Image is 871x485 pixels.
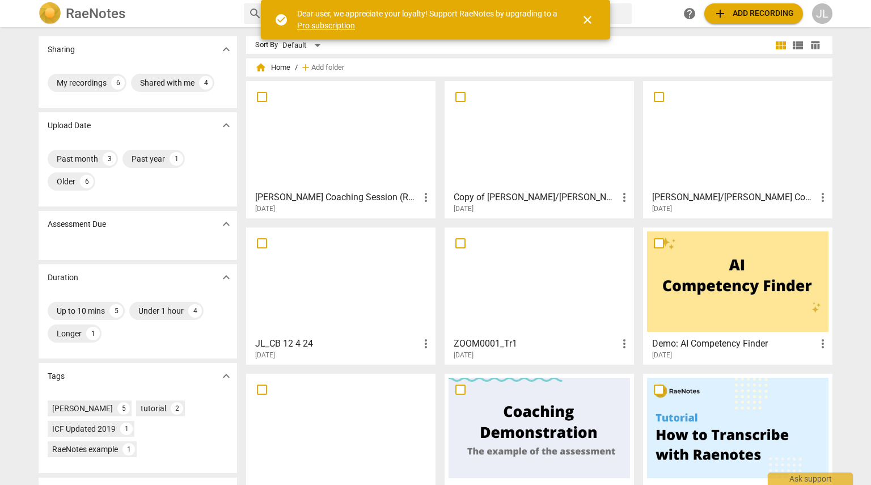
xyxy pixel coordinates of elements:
[39,2,61,25] img: Logo
[219,119,233,132] span: expand_more
[48,272,78,284] p: Duration
[647,231,828,360] a: Demo: AI Competency Finder[DATE]
[449,85,630,213] a: Copy of [PERSON_NAME]/[PERSON_NAME] Coaching Session[DATE]
[52,423,116,435] div: ICF Updated 2019
[454,204,473,214] span: [DATE]
[255,191,419,204] h3: Apurva Coaching Session (Recorded)
[48,370,65,382] p: Tags
[652,351,672,360] span: [DATE]
[683,7,696,20] span: help
[768,473,853,485] div: Ask support
[789,37,806,54] button: List view
[219,271,233,284] span: expand_more
[52,403,113,414] div: [PERSON_NAME]
[117,402,130,415] div: 5
[57,176,75,187] div: Older
[704,3,803,24] button: Upload
[66,6,125,22] h2: RaeNotes
[57,153,98,165] div: Past month
[138,305,184,317] div: Under 1 hour
[311,64,344,72] span: Add folder
[454,337,618,351] h3: ZOOM0001_Tr1
[300,62,311,73] span: add
[39,2,235,25] a: LogoRaeNotes
[171,402,183,415] div: 2
[810,40,821,50] span: table_chart
[120,423,133,435] div: 1
[219,217,233,231] span: expand_more
[57,305,105,317] div: Up to 10 mins
[255,204,275,214] span: [DATE]
[219,369,233,383] span: expand_more
[86,327,100,340] div: 1
[218,269,235,286] button: Show more
[806,37,823,54] button: Table view
[255,41,278,49] div: Sort By
[772,37,789,54] button: Tile view
[581,13,594,27] span: close
[103,152,116,166] div: 3
[449,231,630,360] a: ZOOM0001_Tr1[DATE]
[816,191,830,204] span: more_vert
[791,39,805,52] span: view_list
[80,175,94,188] div: 6
[219,43,233,56] span: expand_more
[255,337,419,351] h3: JL_CB 12 4 24
[218,216,235,233] button: Show more
[713,7,727,20] span: add
[618,191,631,204] span: more_vert
[250,85,432,213] a: [PERSON_NAME] Coaching Session (Recorded)[DATE]
[140,77,195,88] div: Shared with me
[57,328,82,339] div: Longer
[141,403,166,414] div: tutorial
[652,204,672,214] span: [DATE]
[652,337,816,351] h3: Demo: AI Competency Finder
[188,304,202,318] div: 4
[57,77,107,88] div: My recordings
[111,76,125,90] div: 6
[199,76,213,90] div: 4
[774,39,788,52] span: view_module
[679,3,700,24] a: Help
[454,351,473,360] span: [DATE]
[297,8,560,31] div: Dear user, we appreciate your loyalty! Support RaeNotes by upgrading to a
[652,191,816,204] h3: Kim Cutts/Jordyn Lorenz Coaching Session
[122,443,135,456] div: 1
[132,153,165,165] div: Past year
[282,36,324,54] div: Default
[816,337,830,351] span: more_vert
[48,218,106,230] p: Assessment Due
[454,191,618,204] h3: Copy of Kim Cutts/Jordyn Lorenz Coaching Session
[255,62,290,73] span: Home
[218,41,235,58] button: Show more
[812,3,832,24] button: JL
[48,120,91,132] p: Upload Date
[618,337,631,351] span: more_vert
[250,231,432,360] a: JL_CB 12 4 24[DATE]
[647,85,828,213] a: [PERSON_NAME]/[PERSON_NAME] Coaching Session[DATE]
[170,152,183,166] div: 1
[419,337,433,351] span: more_vert
[295,64,298,72] span: /
[574,6,601,33] button: Close
[218,117,235,134] button: Show more
[713,7,794,20] span: Add recording
[248,7,262,20] span: search
[255,351,275,360] span: [DATE]
[218,368,235,385] button: Show more
[48,44,75,56] p: Sharing
[274,13,288,27] span: check_circle
[419,191,433,204] span: more_vert
[297,21,355,30] a: Pro subscription
[109,304,123,318] div: 5
[52,444,118,455] div: RaeNotes example
[255,62,267,73] span: home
